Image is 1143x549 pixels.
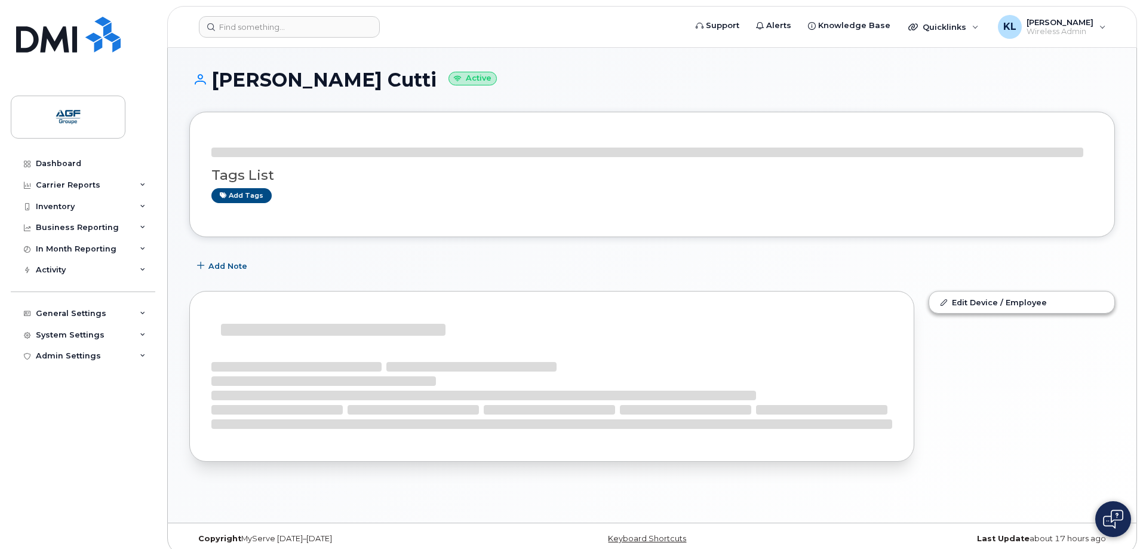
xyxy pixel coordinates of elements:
[189,255,257,277] button: Add Note
[608,534,686,543] a: Keyboard Shortcuts
[448,72,497,85] small: Active
[211,188,272,203] a: Add tags
[929,292,1114,313] a: Edit Device / Employee
[189,534,498,544] div: MyServe [DATE]–[DATE]
[208,260,247,272] span: Add Note
[806,534,1115,544] div: about 17 hours ago
[211,168,1093,183] h3: Tags List
[198,534,241,543] strong: Copyright
[1103,510,1123,529] img: Open chat
[977,534,1030,543] strong: Last Update
[189,69,1115,90] h1: [PERSON_NAME] Cutti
